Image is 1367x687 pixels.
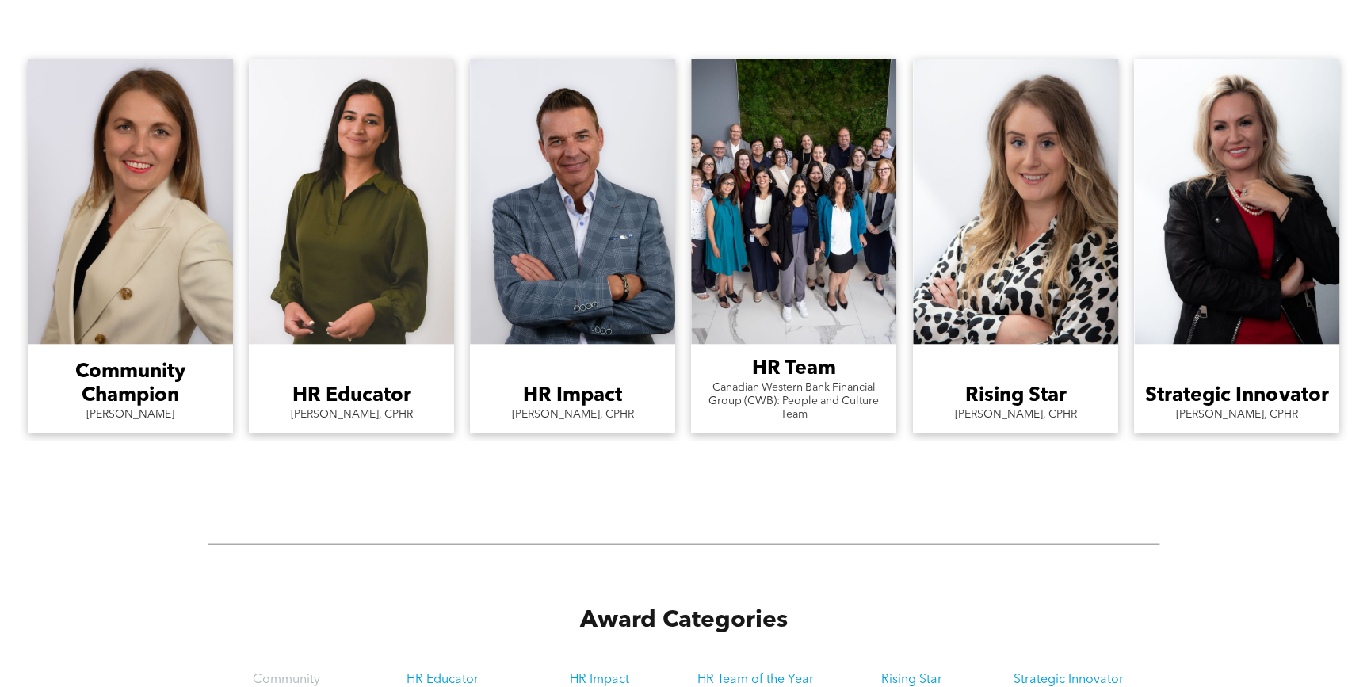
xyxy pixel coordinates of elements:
h3: HR Educator [379,672,506,687]
p: [PERSON_NAME], CPHR [1175,406,1297,420]
a: A woman in a leopard print shirt is smiling with her arms crossed. [913,59,1118,344]
a: A large group of people are posing for a picture in front of a moss wall. [691,59,896,344]
h3: Rising Star [964,383,1066,406]
h3: HR Educator [292,383,411,406]
h3: HR Team [752,356,836,380]
h3: Strategic Innovator [1145,383,1328,406]
p: [PERSON_NAME], CPHR [512,406,634,420]
a: A man in a suit is standing with his arms crossed and smiling. [470,59,675,344]
h3: Community Champion [36,359,225,406]
p: [PERSON_NAME], CPHR [291,406,413,420]
a: A woman wearing a black leather jacket and a red shirt [1134,59,1339,344]
h3: HR Impact [523,383,622,406]
a: A woman in a green shirt is standing in front of a white wall. [249,59,454,344]
h3: HR Team of the Year [691,672,819,687]
p: Canadian Western Bank Financial Group (CWB): People and Culture Team [699,380,888,420]
h3: Strategic Innovator [1004,672,1132,687]
p: [PERSON_NAME] [86,406,174,420]
p: [PERSON_NAME], CPHR [954,406,1076,420]
span: Award Categories [580,608,788,632]
h3: HR Impact [535,672,662,687]
h3: Rising Star [848,672,976,687]
a: A woman in a white jacket is smiling for the camera. [28,59,233,344]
